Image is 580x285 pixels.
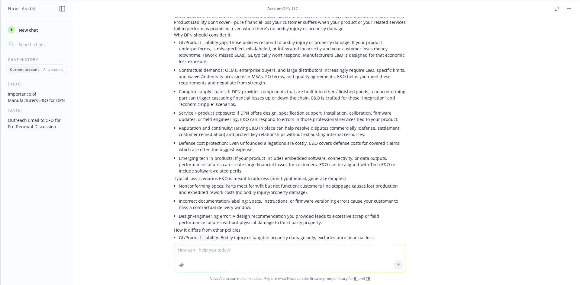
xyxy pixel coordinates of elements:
li: Incorrect documentation/labeling: Specs, instructions, or firmware versioning errors cause your c... [179,197,406,212]
li: Complex supply chains: If DPN provides components that are built into others’ finished goods, a n... [179,87,406,109]
a: BI [354,276,358,281]
p: How it differs from other policies [174,227,406,233]
p: Why DPN should consider it [174,32,406,38]
span: Nova Assist can make mistakes. Explore what Nova can do: Browse prompt library for and [3,272,577,285]
button: New chat [5,24,68,35]
div: [DATE] [1,81,73,87]
li: Service + product exposure: If DPN offers design, specification support, installation, calibratio... [179,109,406,124]
li: GL/Product Liability: Bodily injury or tangible property damage only; excludes pure financial loss. [179,233,406,242]
li: Product Recall/Contamination: Your own costs to withdraw/replace product; limited help with custo... [179,242,406,257]
a: TR [366,276,370,281]
span: Account [267,6,282,11]
button: Importance of Manufacturers E&O for DPN [5,89,68,105]
p: Current account [10,67,39,72]
li: GL/Product Liability gap: Those policies respond to bodily injury or property damage. If your pro... [179,38,406,66]
li: Reputation and continuity: Having E&O in place can help resolve disputes commercially (defense, s... [179,124,406,139]
span: New chat [18,27,38,33]
p: Great question. Short answer: Manufacturers E&O (Errors & Omissions) fills a major gap that Gener... [174,13,406,32]
p: Typical loss scenarios E&O is meant to address (non-hypothetical, general examples) [174,175,406,182]
input: Search chats [18,40,66,49]
h1: Nova Assist [8,5,36,12]
div: [DATE] [1,108,73,113]
li: Emerging tech in products: If your product includes embedded software, connectivity, or data outp... [179,154,406,175]
li: Design/engineering error: A design recommendation you provided leads to excessive scrap or field ... [179,212,406,227]
p: All accounts [43,67,63,72]
li: Defense cost protection: Even unfounded allegations are costly. E&O covers defense costs for cove... [179,139,406,154]
li: Nonconforming specs: Parts meet form/fit but not function; customer’s line stoppage causes lost p... [179,182,406,197]
button: Outreach Email to CFO for Pre-Renewal Discussion [5,115,68,131]
div: Chat History [1,57,73,62]
li: Contractual demands: OEMs, enterprise buyers, and large distributors increasingly require E&O, sp... [179,66,406,87]
div: : DPN, LLC [267,6,298,11]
